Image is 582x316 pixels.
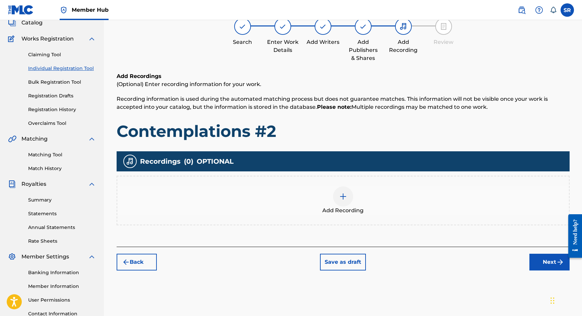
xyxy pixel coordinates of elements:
[88,253,96,261] img: expand
[548,284,582,316] iframe: Chat Widget
[279,22,287,30] img: step indicator icon for Enter Work Details
[320,254,366,270] button: Save as draft
[440,22,448,30] img: step indicator icon for Review
[117,81,261,87] span: (Optional) Enter recording information for your work.
[28,51,96,58] a: Claiming Tool
[28,196,96,204] a: Summary
[515,3,528,17] a: Public Search
[8,253,16,261] img: Member Settings
[556,258,564,266] img: f7272a7cc735f4ea7f67.svg
[346,38,380,62] div: Add Publishers & Shares
[399,22,407,30] img: step indicator icon for Add Recording
[339,192,347,201] img: add
[529,254,570,270] button: Next
[8,19,16,27] img: Catalog
[317,104,351,110] strong: Please note:
[28,120,96,127] a: Overclaims Tool
[28,238,96,245] a: Rate Sheets
[561,3,574,17] div: User Menu
[535,6,543,14] img: help
[28,92,96,99] a: Registration Drafts
[8,135,16,143] img: Matching
[28,283,96,290] a: Member Information
[117,254,157,270] button: Back
[387,38,420,54] div: Add Recording
[117,121,570,141] h1: Contemplations #2
[8,19,43,27] a: CatalogCatalog
[184,156,193,166] span: ( 0 )
[72,6,109,14] span: Member Hub
[122,258,130,266] img: 7ee5dd4eb1f8a8e3ef2f.svg
[28,151,96,158] a: Matching Tool
[117,72,570,80] h6: Add Recordings
[322,207,364,215] span: Add Recording
[21,253,69,261] span: Member Settings
[28,79,96,86] a: Bulk Registration Tool
[28,297,96,304] a: User Permissions
[239,22,247,30] img: step indicator icon for Search
[88,135,96,143] img: expand
[21,180,46,188] span: Royalties
[8,5,34,15] img: MLC Logo
[306,38,340,46] div: Add Writers
[28,210,96,217] a: Statements
[8,180,16,188] img: Royalties
[427,38,460,46] div: Review
[21,19,43,27] span: Catalog
[226,38,259,46] div: Search
[28,106,96,113] a: Registration History
[28,269,96,276] a: Banking Information
[8,35,17,43] img: Works Registration
[359,22,367,30] img: step indicator icon for Add Publishers & Shares
[550,7,557,13] div: Notifications
[563,209,582,264] iframe: Resource Center
[126,157,134,165] img: recording
[197,156,234,166] span: OPTIONAL
[21,135,48,143] span: Matching
[28,65,96,72] a: Individual Registration Tool
[88,180,96,188] img: expand
[319,22,327,30] img: step indicator icon for Add Writers
[551,291,555,311] div: Drag
[140,156,181,166] span: Recordings
[88,35,96,43] img: expand
[518,6,526,14] img: search
[28,165,96,172] a: Match History
[28,224,96,231] a: Annual Statements
[21,35,74,43] span: Works Registration
[532,3,546,17] div: Help
[117,96,548,110] span: Recording information is used during the automated matching process but does not guarantee matche...
[266,38,300,54] div: Enter Work Details
[60,6,68,14] img: Top Rightsholder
